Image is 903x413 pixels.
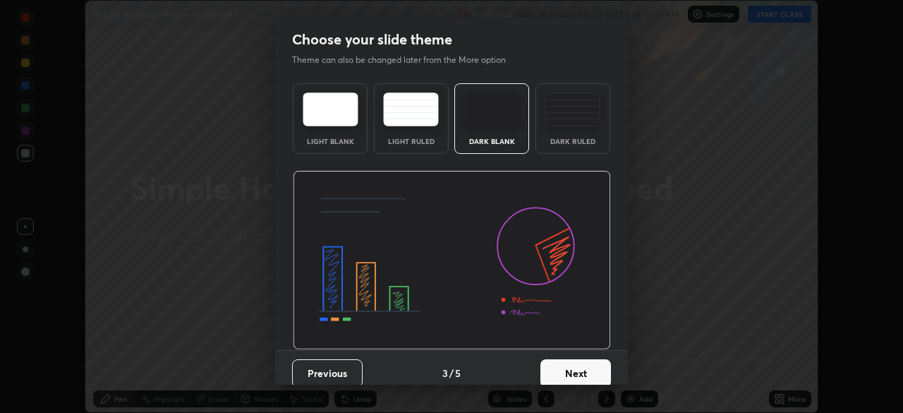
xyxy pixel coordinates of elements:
button: Previous [292,359,363,388]
h4: 5 [455,366,461,381]
img: darkRuledTheme.de295e13.svg [545,92,600,126]
img: lightTheme.e5ed3b09.svg [303,92,358,126]
img: lightRuledTheme.5fabf969.svg [383,92,439,126]
h4: / [449,366,454,381]
div: Dark Ruled [545,138,601,145]
div: Light Blank [302,138,358,145]
h2: Choose your slide theme [292,30,452,49]
img: darkThemeBanner.d06ce4a2.svg [293,171,611,350]
div: Dark Blank [463,138,520,145]
p: Theme can also be changed later from the More option [292,54,521,66]
button: Next [540,359,611,388]
img: darkTheme.f0cc69e5.svg [464,92,520,126]
h4: 3 [442,366,448,381]
div: Light Ruled [383,138,440,145]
